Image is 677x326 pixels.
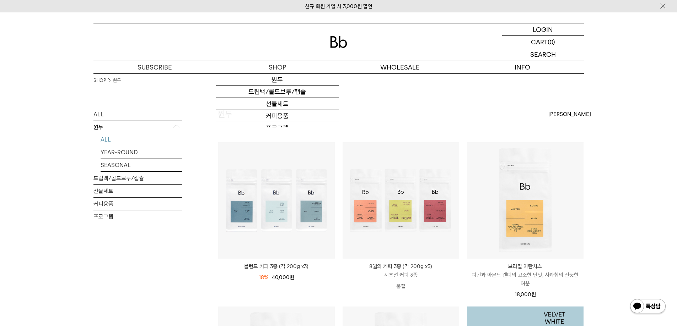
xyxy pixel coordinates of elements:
span: 원 [531,291,536,298]
span: 40,000 [272,274,294,281]
p: LOGIN [533,23,553,35]
span: [PERSON_NAME] [548,110,591,118]
p: 품절 [343,279,459,293]
a: ALL [101,133,182,146]
p: 시즈널 커피 3종 [343,271,459,279]
a: YEAR-ROUND [101,146,182,159]
a: SHOP [93,77,106,84]
a: 드립백/콜드브루/캡슐 [216,86,339,98]
a: 블렌드 커피 3종 (각 200g x3) [218,262,335,271]
div: 18% [259,273,268,282]
a: 커피용품 [93,198,182,210]
a: 선물세트 [93,185,182,197]
span: 원 [290,274,294,281]
img: 로고 [330,36,347,48]
a: 프로그램 [93,210,182,223]
a: 프로그램 [216,122,339,134]
img: 카카오톡 채널 1:1 채팅 버튼 [629,298,666,315]
a: SHOP [216,61,339,73]
p: WHOLESALE [339,61,461,73]
img: 브라질 아란치스 [467,142,584,259]
a: ALL [93,108,182,121]
a: 드립백/콜드브루/캡슐 [93,172,182,184]
a: 신규 회원 가입 시 3,000원 할인 [305,3,372,10]
p: 피칸과 아몬드 캔디의 고소한 단맛, 사과칩의 산뜻한 여운 [467,271,584,288]
a: 커피용품 [216,110,339,122]
a: LOGIN [502,23,584,36]
a: 선물세트 [216,98,339,110]
a: 브라질 아란치스 피칸과 아몬드 캔디의 고소한 단맛, 사과칩의 산뜻한 여운 [467,262,584,288]
img: 8월의 커피 3종 (각 200g x3) [343,142,459,259]
p: SEARCH [530,48,556,61]
a: SEASONAL [101,159,182,171]
a: SUBSCRIBE [93,61,216,73]
p: 8월의 커피 3종 (각 200g x3) [343,262,459,271]
p: INFO [461,61,584,73]
a: CART (0) [502,36,584,48]
p: 브라질 아란치스 [467,262,584,271]
a: 원두 [216,74,339,86]
p: 원두 [93,121,182,134]
p: CART [531,36,548,48]
span: 18,000 [515,291,536,298]
a: 8월의 커피 3종 (각 200g x3) 시즈널 커피 3종 [343,262,459,279]
a: 원두 [113,77,121,84]
img: 블렌드 커피 3종 (각 200g x3) [218,142,335,259]
p: (0) [548,36,555,48]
